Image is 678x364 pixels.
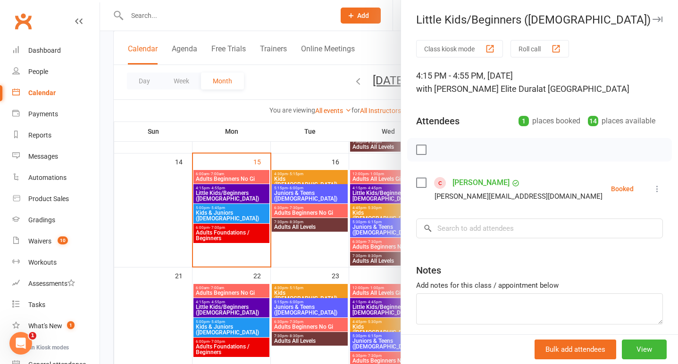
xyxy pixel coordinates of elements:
div: 4:15 PM - 4:55 PM, [DATE] [416,69,663,96]
div: Messages [28,153,58,160]
div: [PERSON_NAME][EMAIL_ADDRESS][DOMAIN_NAME] [435,190,603,202]
a: Tasks [12,294,100,315]
input: Search to add attendees [416,218,663,238]
div: Notes [416,264,441,277]
div: Attendees [416,114,460,128]
button: View [622,340,667,359]
a: Payments [12,104,100,125]
div: Little Kids/Beginners ([DEMOGRAPHIC_DATA]) [401,13,678,26]
a: Product Sales [12,188,100,210]
div: People [28,68,48,75]
div: Dashboard [28,47,61,54]
span: with [PERSON_NAME] Elite Dural [416,84,538,94]
a: Workouts [12,252,100,273]
a: People [12,61,100,82]
a: Waivers 10 [12,231,100,252]
span: 1 [29,332,36,340]
a: Assessments [12,273,100,294]
button: Bulk add attendees [535,340,616,359]
div: Reports [28,131,51,139]
a: Dashboard [12,40,100,61]
div: Gradings [28,216,55,224]
div: Workouts [28,259,57,266]
div: 1 [519,116,529,126]
a: Automations [12,167,100,188]
a: Messages [12,146,100,167]
div: Automations [28,174,67,181]
div: 14 [588,116,598,126]
div: Add notes for this class / appointment below [416,280,663,291]
a: [PERSON_NAME] [452,175,510,190]
span: at [GEOGRAPHIC_DATA] [538,84,629,94]
a: What's New1 [12,315,100,337]
div: Payments [28,110,58,118]
a: Clubworx [11,9,35,33]
div: places available [588,114,655,128]
button: Class kiosk mode [416,40,503,57]
iframe: Intercom live chat [9,332,32,355]
div: Assessments [28,280,75,287]
div: Product Sales [28,195,69,202]
span: 1 [67,321,75,329]
a: Calendar [12,82,100,104]
button: Roll call [511,40,569,57]
div: Tasks [28,301,45,308]
div: Booked [611,186,634,192]
div: Calendar [28,89,56,97]
span: 10 [58,236,68,244]
div: Waivers [28,237,51,245]
a: Gradings [12,210,100,231]
a: Reports [12,125,100,146]
div: What's New [28,322,62,330]
div: places booked [519,114,580,128]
